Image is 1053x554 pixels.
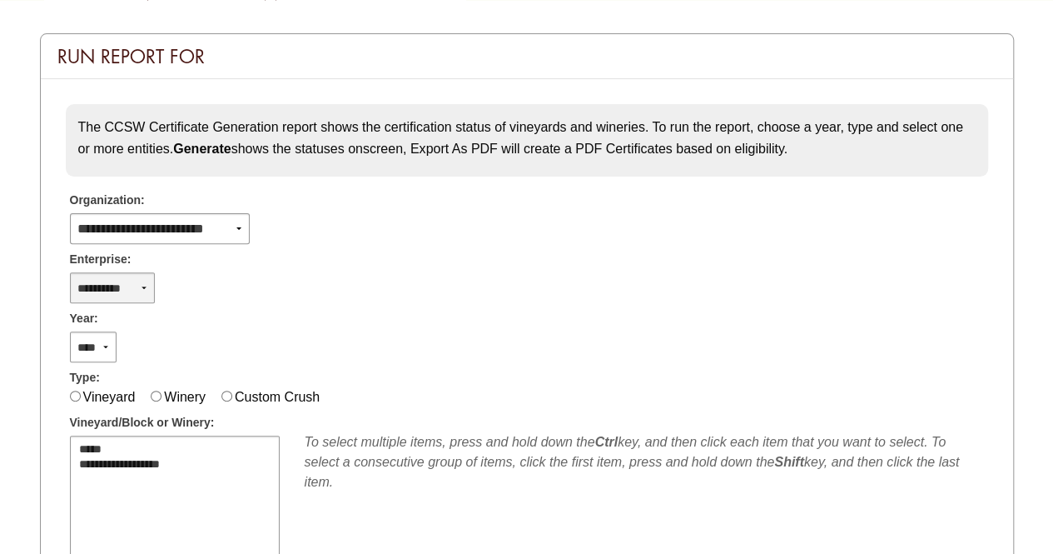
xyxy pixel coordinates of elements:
label: Vineyard [83,390,136,404]
span: Vineyard/Block or Winery: [70,414,215,432]
b: Ctrl [594,435,618,449]
span: Type: [70,369,100,387]
label: Winery [164,390,206,404]
span: Year: [70,310,98,327]
b: Shift [774,455,804,469]
label: Custom Crush [235,390,320,404]
div: To select multiple items, press and hold down the key, and then click each item that you want to ... [305,432,984,492]
div: Run Report For [41,34,1013,79]
span: Organization: [70,192,145,209]
strong: Generate [173,142,231,156]
span: Enterprise: [70,251,132,268]
p: The CCSW Certificate Generation report shows the certification status of vineyards and wineries. ... [78,117,976,159]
